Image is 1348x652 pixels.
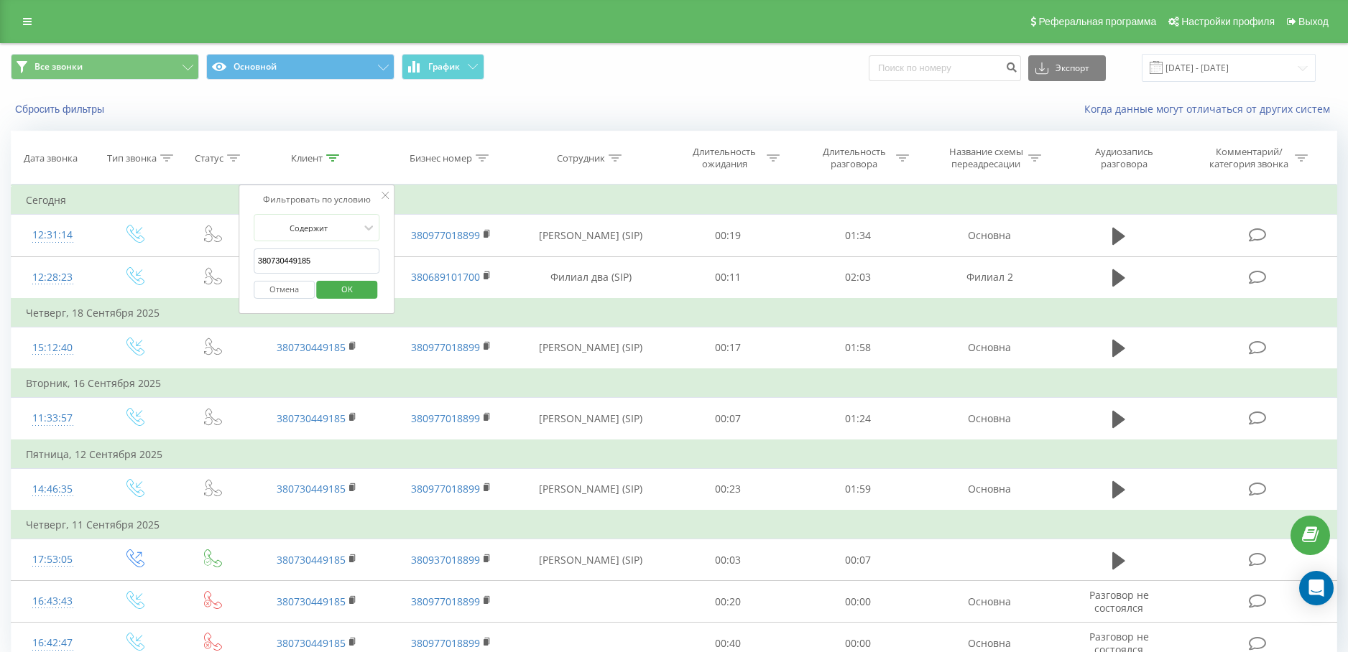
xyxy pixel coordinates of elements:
a: 380730449185 [277,595,346,608]
span: Все звонки [34,61,83,73]
td: Основна [923,398,1057,440]
a: 380937018899 [411,553,480,567]
div: Комментарий/категория звонка [1207,146,1291,170]
td: 00:20 [663,581,793,623]
span: OK [327,278,367,300]
td: [PERSON_NAME] (SIP) [519,215,664,256]
div: Длительность разговора [816,146,892,170]
div: Бизнес номер [410,152,472,164]
td: 00:03 [663,539,793,581]
td: [PERSON_NAME] (SIP) [519,327,664,369]
button: OK [317,281,378,299]
a: Когда данные могут отличаться от других систем [1084,102,1337,116]
input: Поиск по номеру [869,55,1021,81]
a: 380730449185 [277,482,346,495]
td: Филиал два (SIP) [519,256,664,299]
td: Основна [923,581,1057,623]
span: Разговор не состоялся [1089,588,1149,615]
div: Сотрудник [557,152,605,164]
td: Пятница, 12 Сентября 2025 [11,440,1337,469]
a: 380730449185 [277,411,346,425]
span: Настройки профиля [1181,16,1275,27]
a: 380689101700 [411,270,480,284]
td: Четверг, 18 Сентября 2025 [11,299,1337,327]
td: Основна [923,327,1057,369]
td: 01:59 [793,468,922,511]
td: 01:58 [793,327,922,369]
div: Длительность ожидания [686,146,763,170]
button: Отмена [254,281,315,299]
td: Основна [923,468,1057,511]
td: Четверг, 11 Сентября 2025 [11,511,1337,539]
div: Фильтровать по условию [254,192,380,207]
td: 01:24 [793,398,922,440]
div: 12:28:23 [26,264,80,292]
div: Статус [195,152,223,164]
div: 11:33:57 [26,404,80,432]
span: График [428,62,460,72]
td: Филиал 2 [923,256,1057,299]
button: Сбросить фильтры [11,103,111,116]
div: Клиент [291,152,323,164]
td: 00:07 [793,539,922,581]
div: Название схемы переадресации [948,146,1025,170]
a: 380730449185 [277,636,346,650]
td: Основна [923,215,1057,256]
td: 01:34 [793,215,922,256]
div: 16:43:43 [26,587,80,615]
div: Open Intercom Messenger [1299,571,1334,605]
button: Все звонки [11,54,199,80]
td: [PERSON_NAME] (SIP) [519,539,664,581]
div: 17:53:05 [26,546,80,574]
a: 380730449185 [277,553,346,567]
span: Реферальная программа [1038,16,1156,27]
div: 14:46:35 [26,475,80,503]
td: [PERSON_NAME] (SIP) [519,468,664,511]
a: 380730449185 [277,340,346,354]
div: Тип звонка [107,152,157,164]
td: 00:17 [663,327,793,369]
div: Дата звонка [24,152,78,164]
span: Выход [1298,16,1329,27]
div: 15:12:40 [26,334,80,362]
td: 02:03 [793,256,922,299]
td: Сегодня [11,186,1337,215]
button: График [402,54,484,80]
div: 12:31:14 [26,221,80,249]
td: 00:00 [793,581,922,623]
button: Основной [206,54,394,80]
td: 00:07 [663,398,793,440]
a: 380977018899 [411,228,480,242]
a: 380977018899 [411,340,480,354]
td: Вторник, 16 Сентября 2025 [11,369,1337,398]
button: Экспорт [1028,55,1106,81]
td: 00:19 [663,215,793,256]
a: 380977018899 [411,482,480,495]
td: 00:23 [663,468,793,511]
td: [PERSON_NAME] (SIP) [519,398,664,440]
td: 00:11 [663,256,793,299]
a: 380977018899 [411,411,480,425]
div: Аудиозапись разговора [1077,146,1171,170]
a: 380977018899 [411,636,480,650]
input: Введите значение [254,248,380,274]
a: 380977018899 [411,595,480,608]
